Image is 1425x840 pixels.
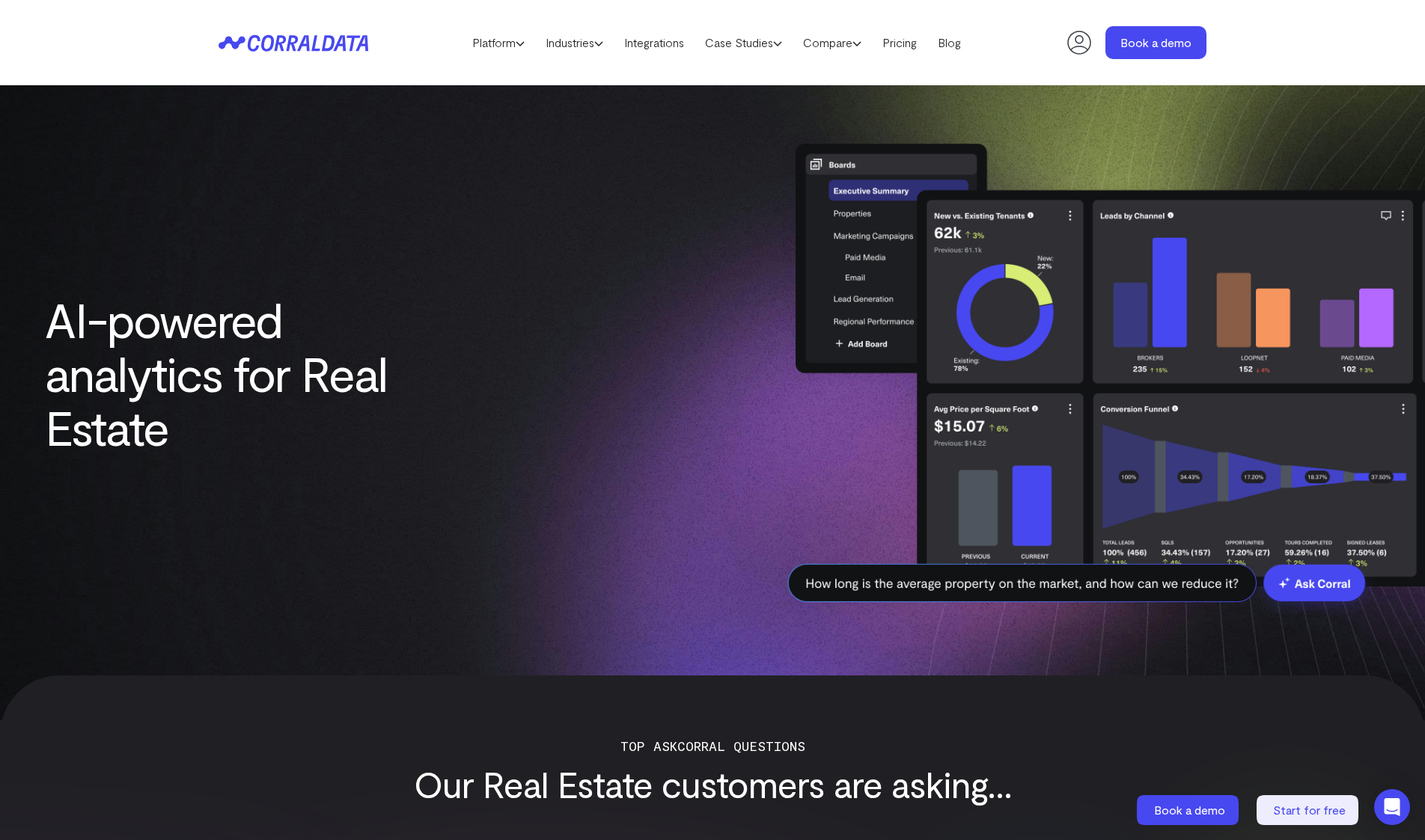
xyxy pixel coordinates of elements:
a: Start for free [1257,795,1361,825]
h3: Our Real Estate customers are asking... [226,764,1199,804]
a: Book a demo [1105,26,1206,59]
span: Start for free [1273,803,1346,817]
span: Book a demo [1154,803,1225,817]
a: Pricing [872,31,927,54]
p: Top AskCorral Questions [226,735,1199,756]
a: Case Studies [695,31,793,54]
a: Platform [462,31,535,54]
a: Industries [535,31,614,54]
a: Compare [793,31,872,54]
a: Integrations [614,31,695,54]
h1: AI-powered analytics for Real Estate [45,292,461,454]
div: Open Intercom Messenger [1374,789,1410,825]
a: Blog [927,31,971,54]
a: Book a demo [1137,795,1242,825]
